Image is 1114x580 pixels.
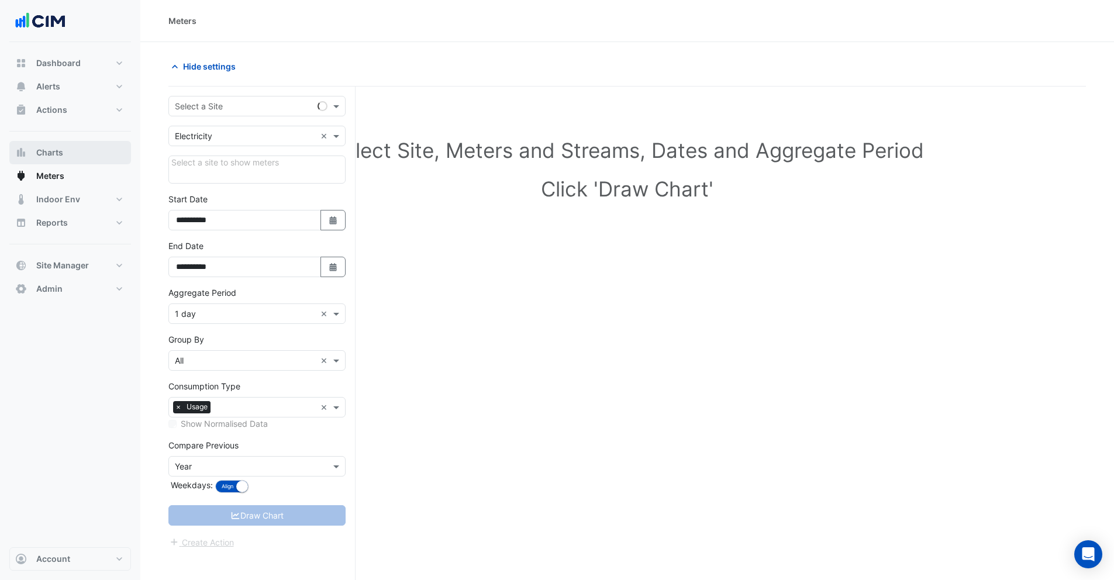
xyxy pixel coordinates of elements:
span: × [173,401,184,413]
app-icon: Alerts [15,81,27,92]
label: Group By [168,333,204,346]
button: Actions [9,98,131,122]
label: Weekdays: [168,479,213,491]
div: Meters [168,15,196,27]
button: Site Manager [9,254,131,277]
app-icon: Site Manager [15,260,27,271]
button: Meters [9,164,131,188]
span: Account [36,553,70,565]
button: Indoor Env [9,188,131,211]
label: Start Date [168,193,208,205]
app-icon: Meters [15,170,27,182]
h1: Select Site, Meters and Streams, Dates and Aggregate Period [187,138,1067,163]
fa-icon: Select Date [328,262,339,272]
fa-icon: Select Date [328,215,339,225]
span: Charts [36,147,63,158]
label: Compare Previous [168,439,239,451]
label: Aggregate Period [168,286,236,299]
span: Usage [184,401,211,413]
app-icon: Admin [15,283,27,295]
span: Reports [36,217,68,229]
app-icon: Reports [15,217,27,229]
span: Alerts [36,81,60,92]
h1: Click 'Draw Chart' [187,177,1067,201]
button: Alerts [9,75,131,98]
app-escalated-ticket-create-button: Please correct errors first [168,536,234,546]
app-icon: Actions [15,104,27,116]
app-icon: Indoor Env [15,194,27,205]
span: Clear [320,308,330,320]
label: Show Normalised Data [181,417,268,430]
span: Site Manager [36,260,89,271]
button: Hide settings [168,56,243,77]
button: Charts [9,141,131,164]
span: Clear [320,401,330,413]
app-icon: Dashboard [15,57,27,69]
label: End Date [168,240,204,252]
button: Account [9,547,131,571]
div: Open Intercom Messenger [1074,540,1102,568]
span: Clear [320,130,330,142]
span: Indoor Env [36,194,80,205]
img: Company Logo [14,9,67,33]
div: Click Update or Cancel in Details panel [168,156,346,184]
button: Dashboard [9,51,131,75]
span: Meters [36,170,64,182]
span: Hide settings [183,60,236,72]
span: Actions [36,104,67,116]
span: Dashboard [36,57,81,69]
span: Admin [36,283,63,295]
button: Admin [9,277,131,301]
button: Reports [9,211,131,234]
app-icon: Charts [15,147,27,158]
span: Clear [320,354,330,367]
label: Consumption Type [168,380,240,392]
div: Select meters or streams to enable normalisation [168,417,346,430]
